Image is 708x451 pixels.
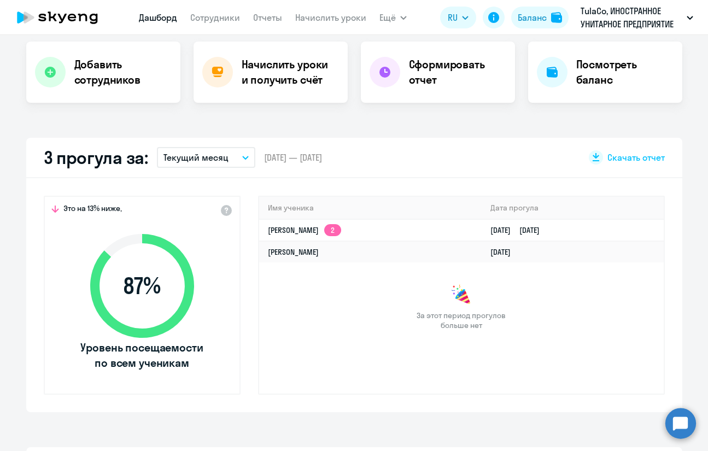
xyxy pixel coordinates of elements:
[450,284,472,306] img: congrats
[551,12,562,23] img: balance
[63,203,122,216] span: Это на 13% ниже,
[440,7,476,28] button: RU
[139,12,177,23] a: Дашборд
[295,12,366,23] a: Начислить уроки
[490,225,548,235] a: [DATE][DATE]
[379,11,396,24] span: Ещё
[79,273,205,299] span: 87 %
[490,247,519,257] a: [DATE]
[74,57,172,87] h4: Добавить сотрудников
[268,225,341,235] a: [PERSON_NAME]2
[575,4,699,31] button: TulaCo, ИНОСТРАННОЕ УНИТАРНОЕ ПРЕДПРИЯТИЕ ТУЛА КОНСАЛТИНГ
[324,224,341,236] app-skyeng-badge: 2
[268,247,319,257] a: [PERSON_NAME]
[511,7,569,28] button: Балансbalance
[607,151,665,163] span: Скачать отчет
[163,151,229,164] p: Текущий месяц
[44,147,148,168] h2: 3 прогула за:
[190,12,240,23] a: Сотрудники
[409,57,506,87] h4: Сформировать отчет
[448,11,458,24] span: RU
[253,12,282,23] a: Отчеты
[581,4,682,31] p: TulaCo, ИНОСТРАННОЕ УНИТАРНОЕ ПРЕДПРИЯТИЕ ТУЛА КОНСАЛТИНГ
[259,197,482,219] th: Имя ученика
[379,7,407,28] button: Ещё
[576,57,674,87] h4: Посмотреть баланс
[157,147,255,168] button: Текущий месяц
[518,11,547,24] div: Баланс
[242,57,337,87] h4: Начислить уроки и получить счёт
[416,311,507,330] span: За этот период прогулов больше нет
[79,340,205,371] span: Уровень посещаемости по всем ученикам
[264,151,322,163] span: [DATE] — [DATE]
[482,197,663,219] th: Дата прогула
